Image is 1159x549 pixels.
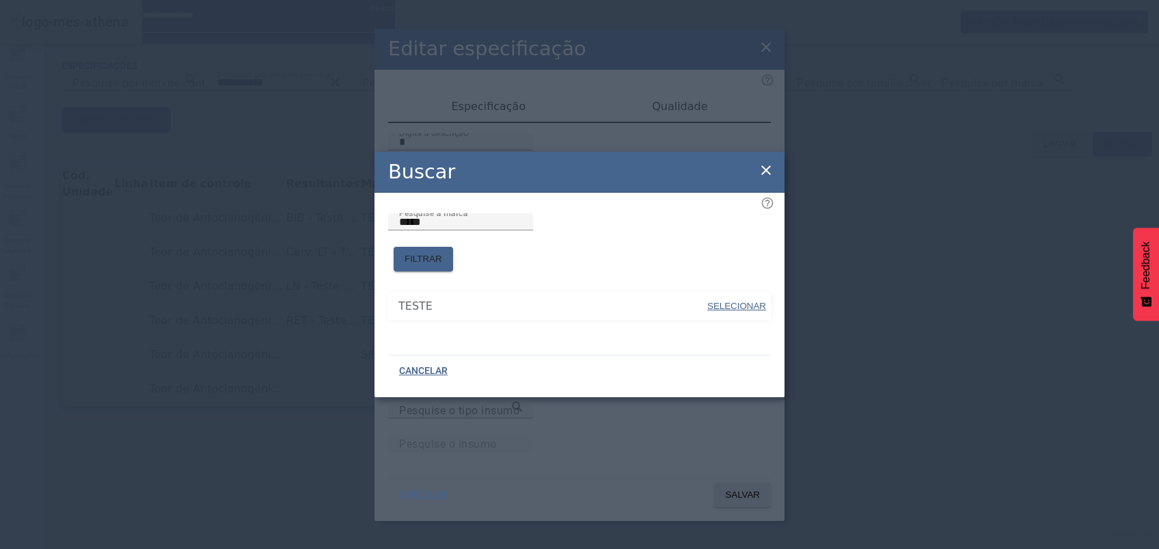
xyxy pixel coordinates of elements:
mat-label: Pesquise a marca [399,208,468,217]
button: CANCELAR [388,359,459,384]
span: Feedback [1140,241,1152,289]
button: SELECIONAR [706,294,767,319]
button: FILTRAR [394,247,453,271]
button: SALVAR [714,483,771,507]
span: SALVAR [725,488,760,502]
button: Feedback - Mostrar pesquisa [1133,228,1159,321]
span: TESTE [398,298,706,314]
span: CANCELAR [399,364,448,378]
span: FILTRAR [405,252,442,266]
span: CANCELAR [399,488,448,502]
h2: Buscar [388,157,455,187]
span: SELECIONAR [707,301,766,311]
button: CANCELAR [388,483,459,507]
